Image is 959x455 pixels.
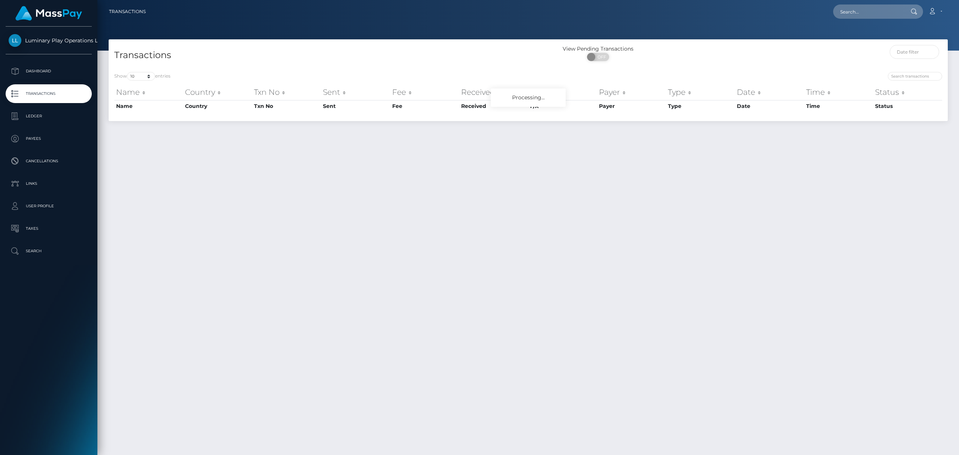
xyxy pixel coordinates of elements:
span: Luminary Play Operations Limited [6,37,92,44]
a: Ledger [6,107,92,126]
th: Date [735,85,804,100]
a: Cancellations [6,152,92,171]
a: User Profile [6,197,92,216]
a: Transactions [109,4,146,19]
input: Date filter [890,45,940,59]
select: Showentries [127,72,155,81]
th: Name [114,100,183,112]
th: Fee [390,100,459,112]
th: Time [804,100,873,112]
p: Transactions [9,88,89,99]
h4: Transactions [114,49,523,62]
th: Type [666,100,735,112]
th: Name [114,85,183,100]
th: Txn No [252,100,321,112]
div: View Pending Transactions [528,45,668,53]
input: Search transactions [888,72,942,81]
img: Luminary Play Operations Limited [9,34,21,47]
th: Txn No [252,85,321,100]
th: F/X [528,85,597,100]
p: Links [9,178,89,189]
a: Links [6,174,92,193]
th: Sent [321,85,390,100]
th: Time [804,85,873,100]
th: Country [183,100,252,112]
th: Date [735,100,804,112]
label: Show entries [114,72,170,81]
th: Payer [597,100,666,112]
p: Search [9,245,89,257]
p: Dashboard [9,66,89,77]
th: Fee [390,85,459,100]
p: Ledger [9,111,89,122]
a: Taxes [6,219,92,238]
th: Status [873,85,942,100]
p: Payees [9,133,89,144]
p: Cancellations [9,156,89,167]
th: Status [873,100,942,112]
th: Sent [321,100,390,112]
th: Type [666,85,735,100]
p: User Profile [9,201,89,212]
a: Transactions [6,84,92,103]
input: Search... [833,4,904,19]
p: Taxes [9,223,89,234]
th: Received [459,100,528,112]
th: Country [183,85,252,100]
a: Dashboard [6,62,92,81]
th: Payer [597,85,666,100]
div: Processing... [491,88,566,107]
img: MassPay Logo [15,6,82,21]
th: Received [459,85,528,100]
a: Payees [6,129,92,148]
a: Search [6,242,92,260]
span: OFF [591,53,610,61]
